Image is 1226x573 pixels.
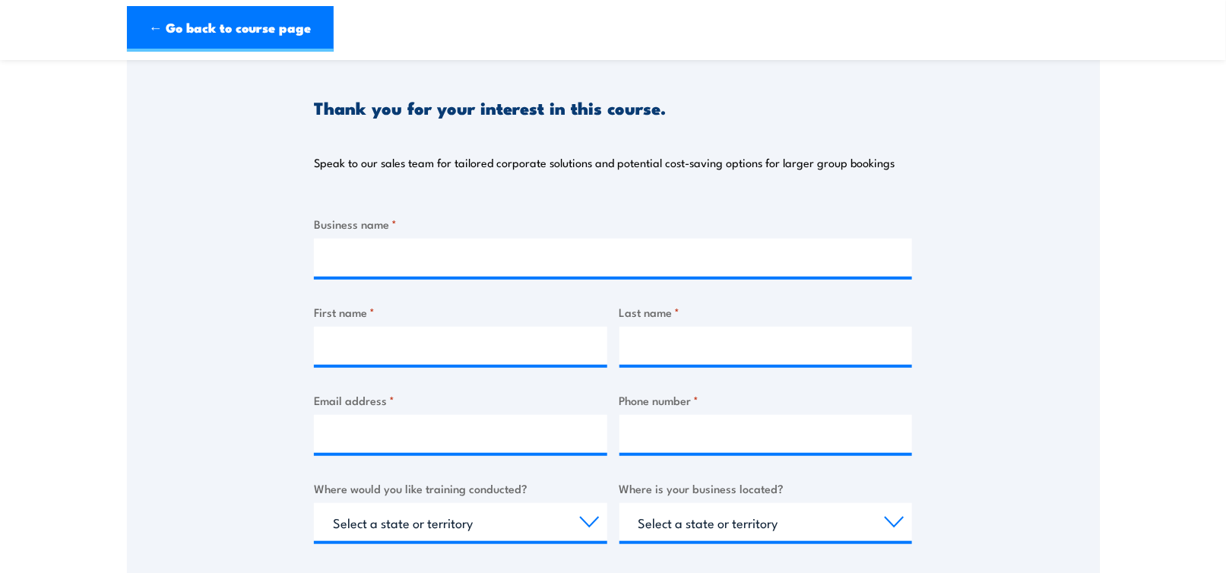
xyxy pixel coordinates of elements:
label: First name [314,303,607,321]
label: Email address [314,391,607,409]
p: Speak to our sales team for tailored corporate solutions and potential cost-saving options for la... [314,155,895,170]
label: Business name [314,215,912,233]
label: Where would you like training conducted? [314,480,607,497]
a: ← Go back to course page [127,6,334,52]
label: Phone number [619,391,913,409]
label: Where is your business located? [619,480,913,497]
h3: Thank you for your interest in this course. [314,99,666,116]
label: Last name [619,303,913,321]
